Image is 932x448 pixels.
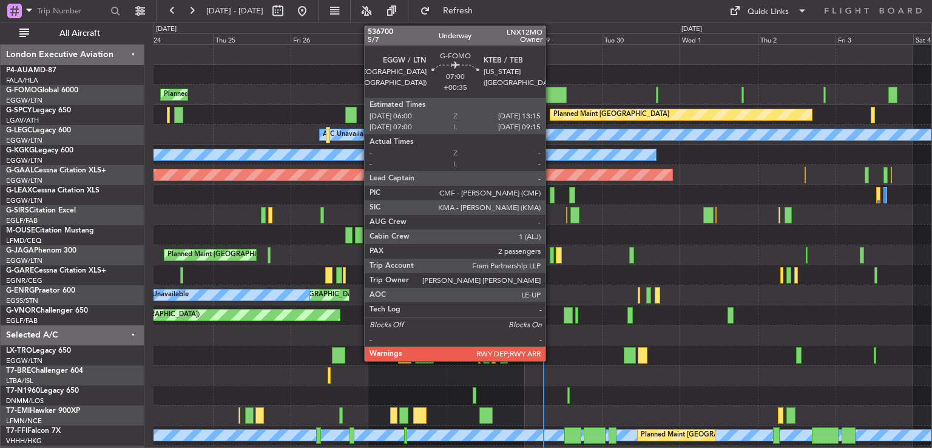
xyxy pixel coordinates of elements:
[291,33,368,44] div: Fri 26
[6,136,42,145] a: EGGW/LTN
[6,107,32,114] span: G-SPCY
[6,376,33,385] a: LTBA/ISL
[748,6,789,18] div: Quick Links
[6,436,42,446] a: VHHH/HKG
[524,33,602,44] div: Mon 29
[167,246,359,264] div: Planned Maint [GEOGRAPHIC_DATA] ([GEOGRAPHIC_DATA])
[6,407,80,415] a: T7-EMIHawker 900XP
[6,167,106,174] a: G-GAALCessna Citation XLS+
[6,207,29,214] span: G-SIRS
[6,247,34,254] span: G-JAGA
[213,33,291,44] div: Thu 25
[135,33,213,44] div: Wed 24
[6,396,44,406] a: DNMM/LOS
[6,127,71,134] a: G-LEGCLegacy 600
[602,33,680,44] div: Tue 30
[6,287,75,294] a: G-ENRGPraetor 600
[447,33,524,44] div: Sun 28
[433,7,484,15] span: Refresh
[6,407,30,415] span: T7-EMI
[32,29,128,38] span: All Aircraft
[6,127,32,134] span: G-LEGC
[6,167,34,174] span: G-GAAL
[6,427,27,435] span: T7-FFI
[836,33,913,44] div: Fri 3
[6,267,34,274] span: G-GARE
[6,227,94,234] a: M-OUSECitation Mustang
[6,247,76,254] a: G-JAGAPhenom 300
[6,387,79,395] a: T7-N1960Legacy 650
[6,196,42,205] a: EGGW/LTN
[6,267,106,274] a: G-GARECessna Citation XLS+
[641,426,832,444] div: Planned Maint [GEOGRAPHIC_DATA] ([GEOGRAPHIC_DATA])
[6,296,38,305] a: EGSS/STN
[6,387,40,395] span: T7-N1960
[368,33,446,44] div: Sat 27
[37,2,107,20] input: Trip Number
[6,427,61,435] a: T7-FFIFalcon 7X
[6,147,35,154] span: G-KGKG
[6,367,31,375] span: T7-BRE
[414,1,487,21] button: Refresh
[6,207,76,214] a: G-SIRSCitation Excel
[450,186,500,204] div: A/C Unavailable
[758,33,836,44] div: Thu 2
[6,176,42,185] a: EGGW/LTN
[6,316,38,325] a: EGLF/FAB
[6,276,42,285] a: EGNR/CEG
[6,187,32,194] span: G-LEAX
[6,96,42,105] a: EGGW/LTN
[6,187,100,194] a: G-LEAXCessna Citation XLS
[680,33,757,44] div: Wed 1
[681,24,702,35] div: [DATE]
[13,24,132,43] button: All Aircraft
[6,67,56,74] a: P4-AUAMD-87
[6,67,33,74] span: P4-AUA
[6,76,38,85] a: FALA/HLA
[6,156,42,165] a: EGGW/LTN
[138,286,189,304] div: A/C Unavailable
[323,126,520,144] div: A/C Unavailable [GEOGRAPHIC_DATA] ([GEOGRAPHIC_DATA])
[164,86,355,104] div: Planned Maint [GEOGRAPHIC_DATA] ([GEOGRAPHIC_DATA])
[493,206,684,224] div: Planned Maint [GEOGRAPHIC_DATA] ([GEOGRAPHIC_DATA])
[6,216,38,225] a: EGLF/FAB
[6,87,78,94] a: G-FOMOGlobal 6000
[6,356,42,365] a: EGGW/LTN
[6,287,35,294] span: G-ENRG
[6,107,71,114] a: G-SPCYLegacy 650
[6,116,39,125] a: LGAV/ATH
[6,416,42,426] a: LFMN/NCE
[6,347,71,355] a: LX-TROLegacy 650
[553,106,669,124] div: Planned Maint [GEOGRAPHIC_DATA]
[6,307,88,314] a: G-VNORChallenger 650
[156,24,177,35] div: [DATE]
[6,256,42,265] a: EGGW/LTN
[6,367,83,375] a: T7-BREChallenger 604
[6,347,32,355] span: LX-TRO
[6,227,35,234] span: M-OUSE
[6,87,37,94] span: G-FOMO
[6,147,73,154] a: G-KGKGLegacy 600
[206,5,263,16] span: [DATE] - [DATE]
[6,236,41,245] a: LFMD/CEQ
[6,307,36,314] span: G-VNOR
[723,1,813,21] button: Quick Links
